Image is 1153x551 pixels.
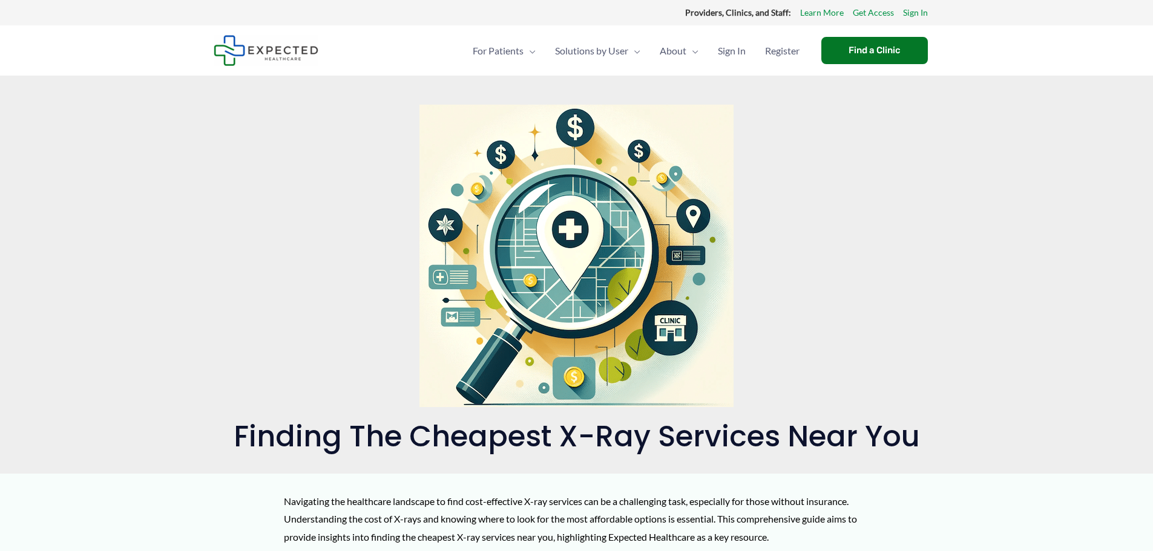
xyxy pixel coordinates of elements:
[718,30,746,72] span: Sign In
[903,5,928,21] a: Sign In
[628,30,640,72] span: Menu Toggle
[284,492,869,546] p: Navigating the healthcare landscape to find cost-effective X-ray services can be a challenging ta...
[660,30,686,72] span: About
[650,30,708,72] a: AboutMenu Toggle
[473,30,524,72] span: For Patients
[524,30,536,72] span: Menu Toggle
[755,30,809,72] a: Register
[463,30,545,72] a: For PatientsMenu Toggle
[708,30,755,72] a: Sign In
[214,35,318,66] img: Expected Healthcare Logo - side, dark font, small
[765,30,800,72] span: Register
[853,5,894,21] a: Get Access
[555,30,628,72] span: Solutions by User
[821,37,928,64] a: Find a Clinic
[545,30,650,72] a: Solutions by UserMenu Toggle
[463,30,809,72] nav: Primary Site Navigation
[686,30,698,72] span: Menu Toggle
[214,419,940,454] h1: Finding the Cheapest X-Ray Services Near You
[419,105,734,407] img: A magnifying glass over a stylized map marked with cost-effective icons, all set against a light ...
[685,7,791,18] strong: Providers, Clinics, and Staff:
[800,5,844,21] a: Learn More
